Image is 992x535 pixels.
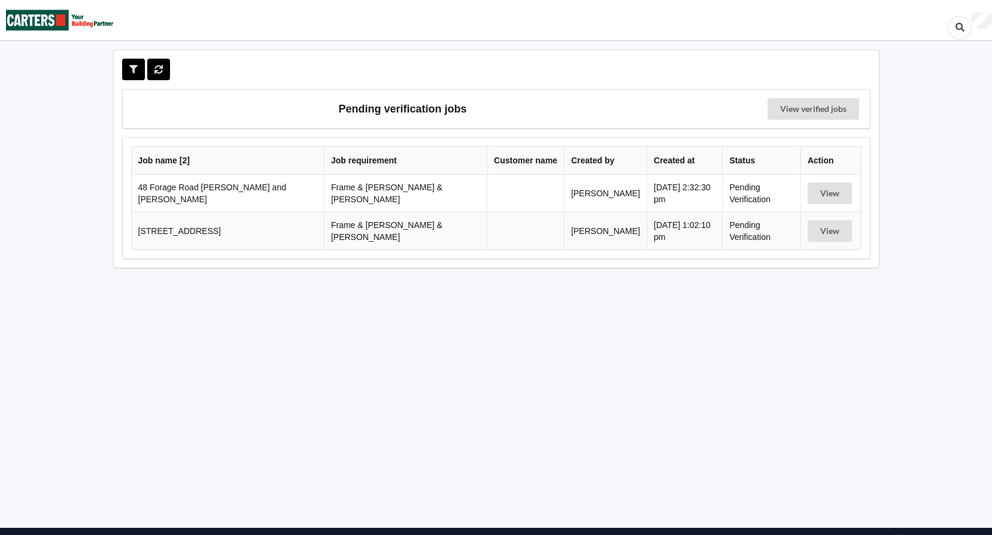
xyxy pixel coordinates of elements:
[131,98,675,120] h3: Pending verification jobs
[132,212,324,250] td: [STREET_ADDRESS]
[647,212,722,250] td: [DATE] 1:02:10 pm
[808,220,852,242] button: View
[808,226,854,236] a: View
[564,212,647,250] td: [PERSON_NAME]
[487,147,564,175] th: Customer name
[972,13,992,29] div: User Profile
[132,147,324,175] th: Job name [ 2 ]
[767,98,859,120] a: View verified jobs
[808,183,852,204] button: View
[324,175,487,212] td: Frame & [PERSON_NAME] & [PERSON_NAME]
[722,212,800,250] td: Pending Verification
[722,175,800,212] td: Pending Verification
[6,1,114,39] img: Carters
[800,147,861,175] th: Action
[324,212,487,250] td: Frame & [PERSON_NAME] & [PERSON_NAME]
[808,189,854,198] a: View
[564,175,647,212] td: [PERSON_NAME]
[564,147,647,175] th: Created by
[647,175,722,212] td: [DATE] 2:32:30 pm
[132,175,324,212] td: 48 Forage Road [PERSON_NAME] and [PERSON_NAME]
[722,147,800,175] th: Status
[647,147,722,175] th: Created at
[324,147,487,175] th: Job requirement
